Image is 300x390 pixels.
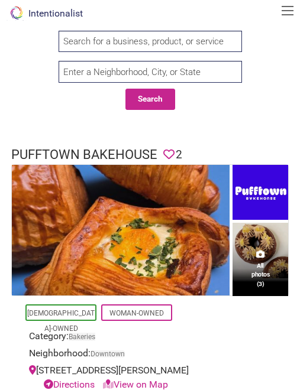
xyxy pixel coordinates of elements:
[59,31,242,53] input: Search for a business, product, or service
[233,165,288,223] img: Pufftown Bakehouse - Logo
[109,309,164,317] a: Woman-Owned
[176,147,182,164] span: 2
[251,261,269,289] span: All photos (3)
[29,346,254,363] div: Neighborhood:
[69,333,95,341] a: Bakeries
[12,165,230,295] img: Pufftown Bakehouse - Croissants
[125,89,175,110] button: Search
[233,223,288,281] img: Pufftown Bakehouse - Sweet Croissants
[5,8,83,19] a: Intentionalist
[44,379,95,390] a: Directions
[91,350,125,357] span: Downtown
[59,61,242,83] input: Enter a Neighborhood, City, or State
[103,379,168,390] a: View on Map
[11,146,157,164] h1: Pufftown Bakehouse
[27,309,95,333] a: [DEMOGRAPHIC_DATA]-Owned
[29,329,254,346] div: Category:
